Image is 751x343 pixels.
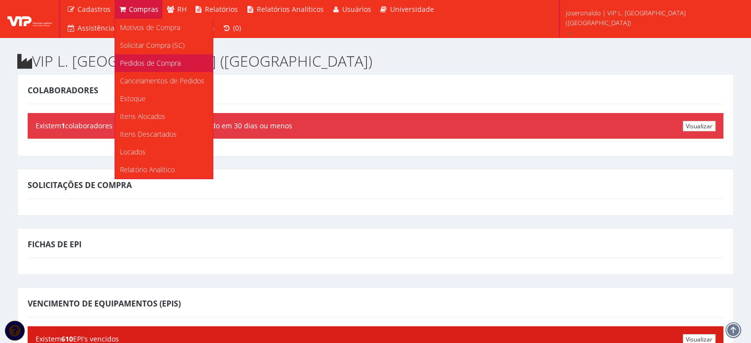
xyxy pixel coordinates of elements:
[177,4,187,14] span: RH
[115,37,213,54] a: Solicitar Compra (SC)
[115,54,213,72] a: Pedidos de Compra
[120,147,146,156] span: Locados
[115,108,213,125] a: Itens Alocados
[120,23,180,32] span: Motivos de Compra
[115,125,213,143] a: Itens Descartados
[17,53,734,69] h2: VIP L. [GEOGRAPHIC_DATA] ([GEOGRAPHIC_DATA])
[115,72,213,90] a: Cancelamentos de Pedidos
[129,4,158,14] span: Compras
[683,121,715,131] a: Visualizar
[120,129,177,139] span: Itens Descartados
[115,143,213,161] a: Locados
[61,121,65,130] b: 1
[28,239,81,250] span: Fichas de EPI
[63,19,146,38] a: Assistência Técnica
[115,90,213,108] a: Estoque
[390,4,434,14] span: Universidade
[233,23,241,33] span: (0)
[28,113,723,139] div: Existem colaboradores com [PERSON_NAME] vencendo em 30 dias ou menos
[7,11,52,26] img: logo
[218,19,245,38] a: (0)
[120,58,181,68] span: Pedidos de Compra
[120,94,146,103] span: Estoque
[120,165,175,174] span: Relatório Analítico
[115,161,213,179] a: Relatório Analítico
[120,76,204,85] span: Cancelamentos de Pedidos
[28,298,181,309] span: Vencimento de Equipamentos (EPIs)
[115,19,213,37] a: Motivos de Compra
[342,4,371,14] span: Usuários
[257,4,324,14] span: Relatórios Analíticos
[78,4,111,14] span: Cadastros
[120,112,165,121] span: Itens Alocados
[120,40,185,50] span: Solicitar Compra (SC)
[78,23,142,33] span: Assistência Técnica
[28,180,132,191] span: Solicitações de Compra
[28,85,98,96] span: Colaboradores
[205,4,238,14] span: Relatórios
[566,8,738,28] span: joseronaldo | VIP L. [GEOGRAPHIC_DATA] ([GEOGRAPHIC_DATA])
